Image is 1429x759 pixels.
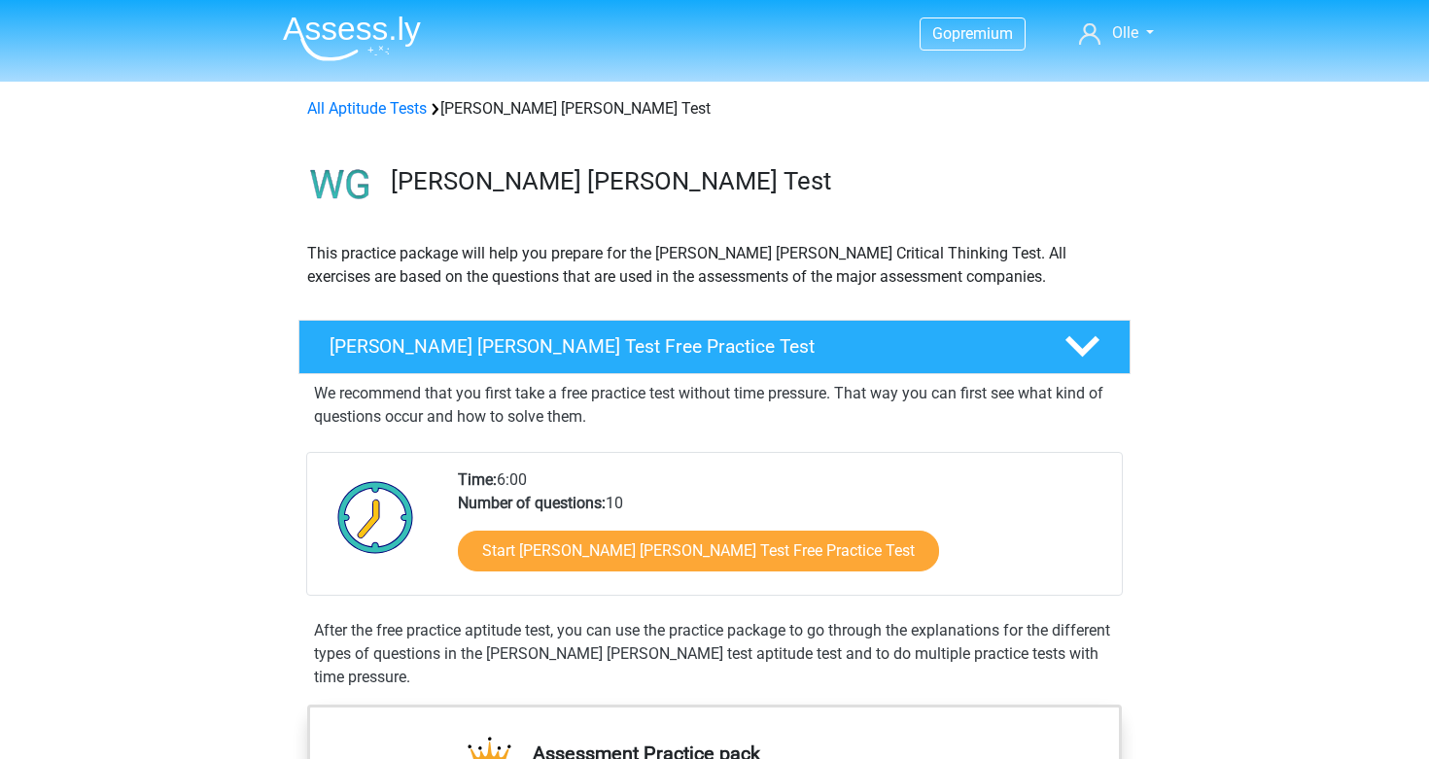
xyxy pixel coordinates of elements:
[458,470,497,489] b: Time:
[306,619,1123,689] div: After the free practice aptitude test, you can use the practice package to go through the explana...
[327,468,425,566] img: Clock
[291,320,1138,374] a: [PERSON_NAME] [PERSON_NAME] Test Free Practice Test
[391,166,1115,196] h3: [PERSON_NAME] [PERSON_NAME] Test
[299,144,382,226] img: watson glaser test
[307,242,1122,289] p: This practice package will help you prepare for the [PERSON_NAME] [PERSON_NAME] Critical Thinking...
[1071,21,1162,45] a: Olle
[921,20,1025,47] a: Gopremium
[952,24,1013,43] span: premium
[314,382,1115,429] p: We recommend that you first take a free practice test without time pressure. That way you can fir...
[330,335,1033,358] h4: [PERSON_NAME] [PERSON_NAME] Test Free Practice Test
[299,97,1130,121] div: [PERSON_NAME] [PERSON_NAME] Test
[1112,23,1138,42] span: Olle
[307,99,427,118] a: All Aptitude Tests
[932,24,952,43] span: Go
[443,468,1121,595] div: 6:00 10
[283,16,421,61] img: Assessly
[458,494,606,512] b: Number of questions:
[458,531,939,571] a: Start [PERSON_NAME] [PERSON_NAME] Test Free Practice Test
